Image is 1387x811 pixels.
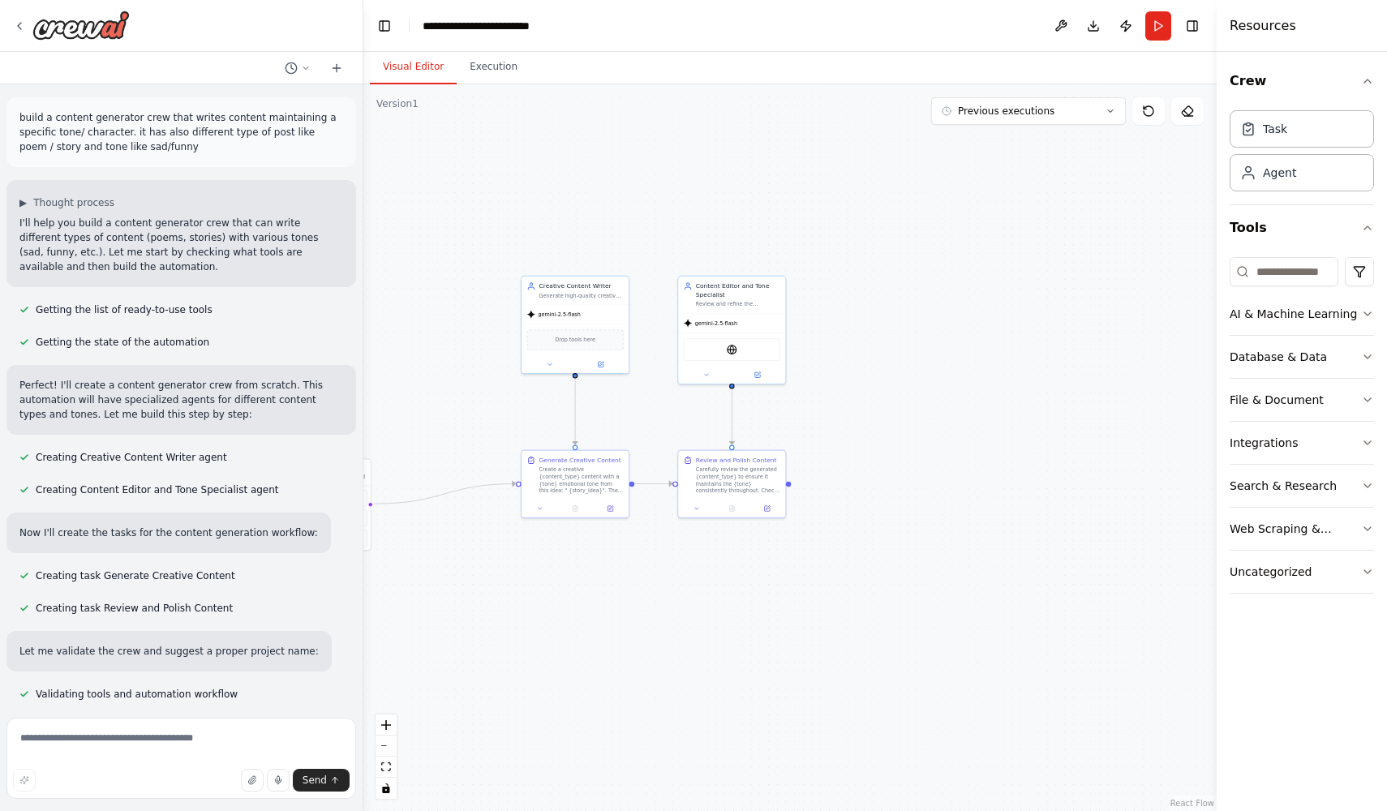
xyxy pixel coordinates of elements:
[376,97,419,110] div: Version 1
[370,50,457,84] button: Visual Editor
[539,281,624,290] div: Creative Content Writer
[1230,251,1374,607] div: Tools
[1230,465,1374,507] button: Search & Research
[376,736,397,757] button: zoom out
[727,345,737,355] img: EXASearchTool
[958,105,1054,118] span: Previous executions
[293,769,350,792] button: Send
[576,359,625,370] button: Open in side panel
[1230,422,1374,464] button: Integrations
[1230,205,1374,251] button: Tools
[539,466,624,494] div: Create a creative {content_type} content with a {tone} emotional tone from this idea: " {story_id...
[538,311,580,318] span: gemini-2.5-flash
[696,466,780,494] div: Carefully review the generated {content_type} to ensure it maintains the {tone} consistently thro...
[241,769,264,792] button: Upload files
[595,504,625,514] button: Open in side panel
[1230,564,1312,580] div: Uncategorized
[714,504,750,514] button: No output available
[571,378,580,445] g: Edge from be522041-53f2-4005-8d13-67e37f977448 to 1592bca1-8187-4d9e-a7c7-23f5d346d06a
[36,303,213,316] span: Getting the list of ready-to-use tools
[33,196,114,209] span: Thought process
[677,450,786,518] div: Review and Polish ContentCarefully review the generated {content_type} to ensure it maintains the...
[539,456,621,465] div: Generate Creative Content
[19,110,343,154] p: build a content generator crew that writes content maintaining a specific tone/ character. it has...
[19,526,318,540] p: Now I'll create the tasks for the content generation workflow:
[728,388,736,445] g: Edge from fceee7be-e7c9-4110-a4e4-12e291679e79 to 29d03c54-bc9c-48d2-ba7f-43dccc9a7a64
[281,458,371,551] div: TriggersNo triggers configured
[1230,478,1337,494] div: Search & Research
[1230,521,1361,537] div: Web Scraping & Browsing
[307,465,365,474] h3: Triggers
[376,757,397,778] button: fit view
[376,714,397,799] div: React Flow controls
[36,336,209,349] span: Getting the state of the automation
[696,301,780,308] div: Review and refine the generated {content_type} to ensure it perfectly matches the requested {tone...
[931,97,1126,125] button: Previous executions
[376,714,397,736] button: zoom in
[324,58,350,78] button: Start a new chat
[696,281,780,298] div: Content Editor and Tone Specialist
[521,450,629,518] div: Generate Creative ContentCreate a creative {content_type} content with a {tone} emotional tone fr...
[36,602,233,615] span: Creating task Review and Polish Content
[556,504,593,514] button: No output available
[1263,165,1296,181] div: Agent
[19,196,27,209] span: ▶
[374,479,516,508] g: Edge from triggers to 1592bca1-8187-4d9e-a7c7-23f5d346d06a
[1230,551,1374,593] button: Uncategorized
[695,320,737,327] span: gemini-2.5-flash
[19,196,114,209] button: ▶Thought process
[539,292,624,299] div: Generate high-quality creative content including {content_type} (poems, stories, articles) while ...
[1170,799,1214,808] a: React Flow attribution
[36,688,238,701] span: Validating tools and automation workflow
[36,569,235,582] span: Creating task Generate Creative Content
[423,18,530,34] nav: breadcrumb
[1230,349,1327,365] div: Database & Data
[696,456,777,465] div: Review and Polish Content
[1181,15,1204,37] button: Hide right sidebar
[13,769,36,792] button: Improve this prompt
[457,50,530,84] button: Execution
[36,483,279,496] span: Creating Content Editor and Tone Specialist agent
[267,769,290,792] button: Click to speak your automation idea
[1230,336,1374,378] button: Database & Data
[1263,121,1287,137] div: Task
[1230,58,1374,104] button: Crew
[752,504,782,514] button: Open in side panel
[1230,306,1357,322] div: AI & Machine Learning
[677,276,786,384] div: Content Editor and Tone SpecialistReview and refine the generated {content_type} to ensure it per...
[373,15,396,37] button: Hide left sidebar
[1230,435,1298,451] div: Integrations
[1230,16,1296,36] h4: Resources
[32,11,130,40] img: Logo
[19,378,343,422] p: Perfect! I'll create a content generator crew from scratch. This automation will have specialized...
[1230,104,1374,204] div: Crew
[555,336,595,345] span: Drop tools here
[278,58,317,78] button: Switch to previous chat
[307,474,365,481] p: No triggers configured
[634,479,672,488] g: Edge from 1592bca1-8187-4d9e-a7c7-23f5d346d06a to 29d03c54-bc9c-48d2-ba7f-43dccc9a7a64
[1230,379,1374,421] button: File & Document
[1230,508,1374,550] button: Web Scraping & Browsing
[19,644,319,659] p: Let me validate the crew and suggest a proper project name:
[19,216,343,274] p: I'll help you build a content generator crew that can write different types of content (poems, st...
[1230,392,1324,408] div: File & Document
[303,774,327,787] span: Send
[521,276,629,374] div: Creative Content WriterGenerate high-quality creative content including {content_type} (poems, st...
[376,778,397,799] button: toggle interactivity
[1230,293,1374,335] button: AI & Machine Learning
[36,451,227,464] span: Creating Creative Content Writer agent
[732,370,782,380] button: Open in side panel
